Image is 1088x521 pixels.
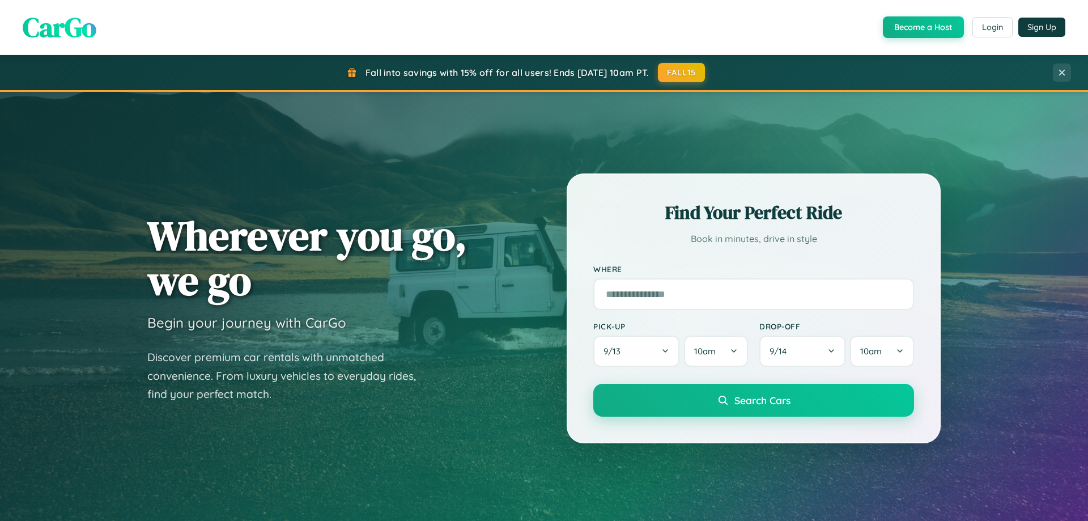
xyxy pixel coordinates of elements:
[694,346,716,357] span: 10am
[593,384,914,417] button: Search Cars
[23,9,96,46] span: CarGo
[593,231,914,247] p: Book in minutes, drive in style
[1018,18,1065,37] button: Sign Up
[365,67,649,78] span: Fall into savings with 15% off for all users! Ends [DATE] 10am PT.
[593,200,914,225] h2: Find Your Perfect Ride
[850,336,914,367] button: 10am
[734,394,790,406] span: Search Cars
[883,16,964,38] button: Become a Host
[603,346,626,357] span: 9 / 13
[684,336,748,367] button: 10am
[147,314,346,331] h3: Begin your journey with CarGo
[759,336,845,367] button: 9/14
[147,348,431,404] p: Discover premium car rentals with unmatched convenience. From luxury vehicles to everyday rides, ...
[593,321,748,331] label: Pick-up
[759,321,914,331] label: Drop-off
[147,213,467,303] h1: Wherever you go, we go
[860,346,882,357] span: 10am
[658,63,705,82] button: FALL15
[593,264,914,274] label: Where
[770,346,792,357] span: 9 / 14
[593,336,679,367] button: 9/13
[972,17,1013,37] button: Login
